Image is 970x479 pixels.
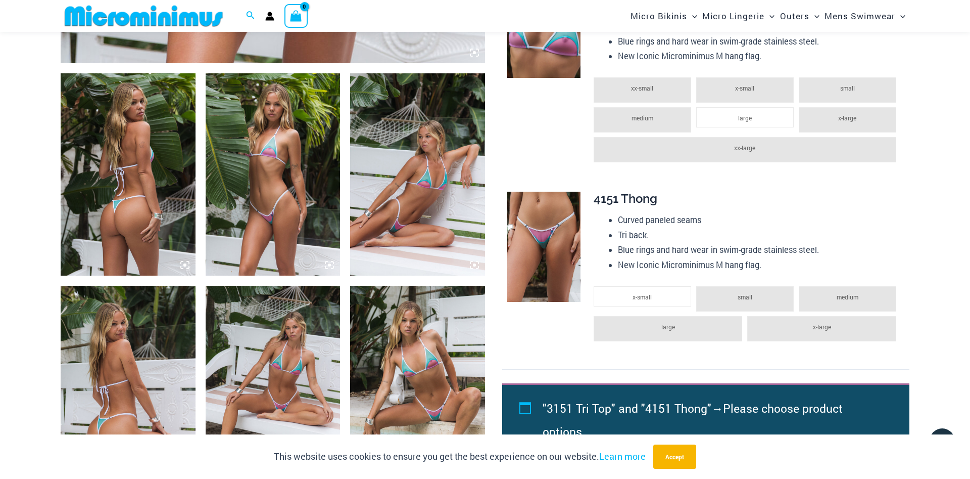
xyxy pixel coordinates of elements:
span: Menu Toggle [764,3,774,29]
span: x-small [735,84,754,92]
li: medium [799,286,896,312]
p: This website uses cookies to ensure you get the best experience on our website. [274,449,646,464]
li: Blue rings and hard wear in swim-grade stainless steel. [618,242,901,257]
span: "3151 Tri Top" and "4151 Thong" [543,401,711,416]
span: small [840,84,855,92]
a: Micro LingerieMenu ToggleMenu Toggle [700,3,777,29]
span: Micro Lingerie [702,3,764,29]
a: Account icon link [265,12,274,21]
span: xx-small [631,84,653,92]
span: medium [632,114,653,122]
img: MM SHOP LOGO FLAT [61,5,227,27]
span: Outers [780,3,809,29]
span: medium [837,293,858,301]
li: large [696,107,794,127]
li: New Iconic Microminimus M hang flag. [618,49,901,64]
span: x-large [838,114,856,122]
li: xx-small [594,77,691,103]
li: Curved paneled seams [618,212,901,228]
a: OutersMenu ToggleMenu Toggle [778,3,822,29]
span: xx-large [734,144,755,152]
a: Search icon link [246,10,255,23]
span: large [738,114,752,122]
span: large [661,323,675,331]
a: View Shopping Cart, empty [284,4,308,27]
span: Menu Toggle [809,3,819,29]
img: Escape Mode Candy 3151 Top 4151 Bottom [61,73,196,276]
li: small [799,77,896,103]
li: xx-large [594,137,896,162]
span: Micro Bikinis [630,3,687,29]
li: x-small [594,286,691,307]
span: Menu Toggle [895,3,905,29]
img: Escape Mode Candy 3151 Top 4151 Bottom 08Escape Mode Candy 3151 Top 4151 Bottom [350,73,485,276]
li: → [543,397,886,443]
span: 4151 Thong [594,191,657,206]
li: x-small [696,77,794,103]
li: New Iconic Microminimus M hang flag. [618,257,901,273]
li: x-large [799,107,896,133]
a: Mens SwimwearMenu ToggleMenu Toggle [822,3,908,29]
span: x-small [633,293,652,301]
button: Accept [653,445,696,469]
li: small [696,286,794,312]
li: Blue rings and hard wear in swim-grade stainless steel. [618,34,901,49]
span: x-large [813,323,831,331]
li: large [594,316,742,341]
img: Escape Mode Candy 3151 Top 4151 Bottom [206,73,341,276]
li: Tri back. [618,228,901,243]
span: small [738,293,752,301]
nav: Site Navigation [626,2,909,30]
li: medium [594,107,691,133]
span: Mens Swimwear [825,3,895,29]
span: Menu Toggle [687,3,697,29]
a: Learn more [599,450,646,462]
img: Escape Mode Candy 4151 Bottom [507,192,580,302]
a: Micro BikinisMenu ToggleMenu Toggle [628,3,700,29]
li: x-large [747,316,896,341]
